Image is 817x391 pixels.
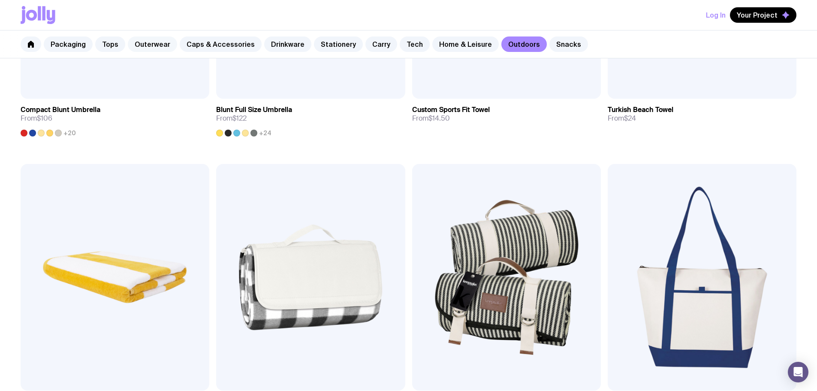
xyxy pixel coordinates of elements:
a: Snacks [549,36,588,52]
a: Tops [95,36,125,52]
h3: Turkish Beach Towel [608,106,673,114]
span: +20 [63,130,76,136]
span: $14.50 [428,114,450,123]
span: $24 [624,114,636,123]
span: $106 [37,114,52,123]
span: From [412,114,450,123]
a: Outerwear [128,36,177,52]
span: From [21,114,52,123]
span: $122 [232,114,247,123]
span: Your Project [737,11,778,19]
a: Packaging [44,36,93,52]
h3: Blunt Full Size Umbrella [216,106,292,114]
a: Caps & Accessories [180,36,262,52]
span: From [216,114,247,123]
div: Open Intercom Messenger [788,362,808,382]
a: Outdoors [501,36,547,52]
button: Log In [706,7,726,23]
a: Tech [400,36,430,52]
a: Drinkware [264,36,311,52]
button: Your Project [730,7,796,23]
a: Carry [365,36,397,52]
a: Turkish Beach TowelFrom$24 [608,99,796,130]
a: Compact Blunt UmbrellaFrom$106+20 [21,99,209,136]
h3: Compact Blunt Umbrella [21,106,100,114]
span: From [608,114,636,123]
a: Home & Leisure [432,36,499,52]
h3: Custom Sports Fit Towel [412,106,490,114]
span: +24 [259,130,271,136]
a: Blunt Full Size UmbrellaFrom$122+24 [216,99,405,136]
a: Stationery [314,36,363,52]
a: Custom Sports Fit TowelFrom$14.50 [412,99,601,130]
